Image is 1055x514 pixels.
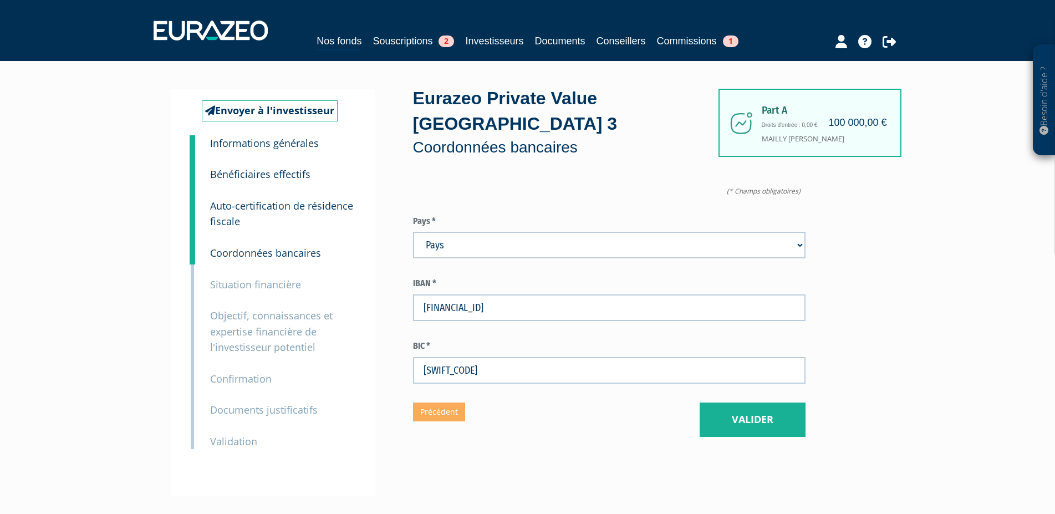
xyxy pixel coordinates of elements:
[190,151,195,186] a: 2
[210,403,318,416] small: Documents justificatifs
[535,33,585,49] a: Documents
[210,278,301,291] small: Situation financière
[762,105,884,116] span: Part A
[413,277,806,290] label: IBAN *
[413,215,806,228] label: Pays *
[154,21,268,40] img: 1732889491-logotype_eurazeo_blanc_rvb.png
[762,122,884,128] h6: Droits d'entrée : 0,00 €
[413,86,718,159] div: Eurazeo Private Value [GEOGRAPHIC_DATA] 3
[210,167,310,181] small: Bénéficiaires effectifs
[439,35,454,47] span: 2
[723,35,738,47] span: 1
[413,403,465,421] a: Précédent
[190,230,195,264] a: 4
[718,89,901,157] div: MAILLY [PERSON_NAME]
[413,340,806,353] label: BIC *
[210,136,319,150] small: Informations générales
[190,135,195,157] a: 1
[597,33,646,49] a: Conseillers
[317,33,361,50] a: Nos fonds
[210,309,333,354] small: Objectif, connaissances et expertise financière de l'investisseur potentiel
[727,186,806,196] span: (* Champs obligatoires)
[373,33,454,49] a: Souscriptions2
[210,435,257,448] small: Validation
[700,403,806,437] button: Valider
[657,33,738,49] a: Commissions1
[1038,50,1051,150] p: Besoin d'aide ?
[465,33,523,49] a: Investisseurs
[413,136,718,159] p: Coordonnées bancaires
[202,100,338,121] a: Envoyer à l'investisseur
[210,372,272,385] small: Confirmation
[210,246,321,259] small: Coordonnées bancaires
[210,199,353,228] small: Auto-certification de résidence fiscale
[828,118,886,129] h4: 100 000,00 €
[190,183,195,235] a: 3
